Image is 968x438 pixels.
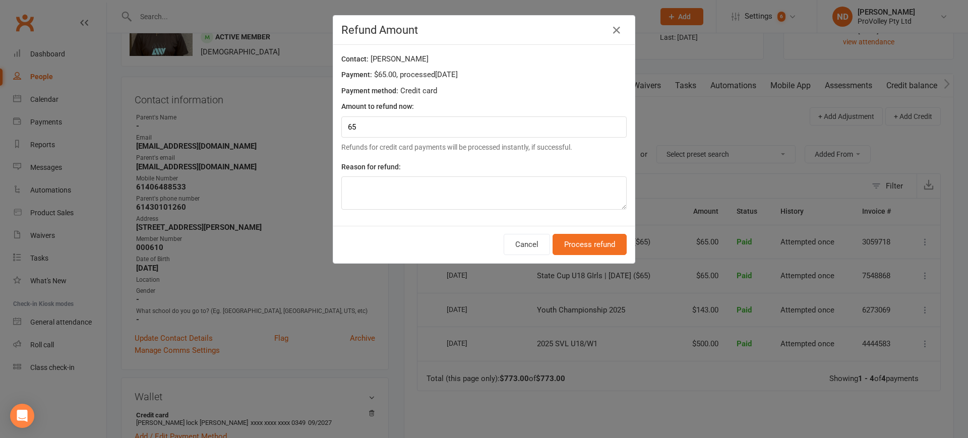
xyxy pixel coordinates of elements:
a: Close [609,22,625,38]
h4: Refund Amount [341,24,627,36]
label: Amount to refund now: [341,101,414,112]
div: Open Intercom Messenger [10,404,34,428]
button: Process refund [553,234,627,255]
div: Refunds for credit card payments will be processed instantly, if successful. [341,142,627,153]
label: Payment method: [341,85,398,96]
label: Payment: [341,69,372,80]
div: $65.00 , processed [DATE] [341,69,627,84]
button: Cancel [504,234,550,255]
label: Contact: [341,53,369,65]
div: Credit card [341,85,627,100]
div: [PERSON_NAME] [341,53,627,69]
label: Reason for refund: [341,161,401,172]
